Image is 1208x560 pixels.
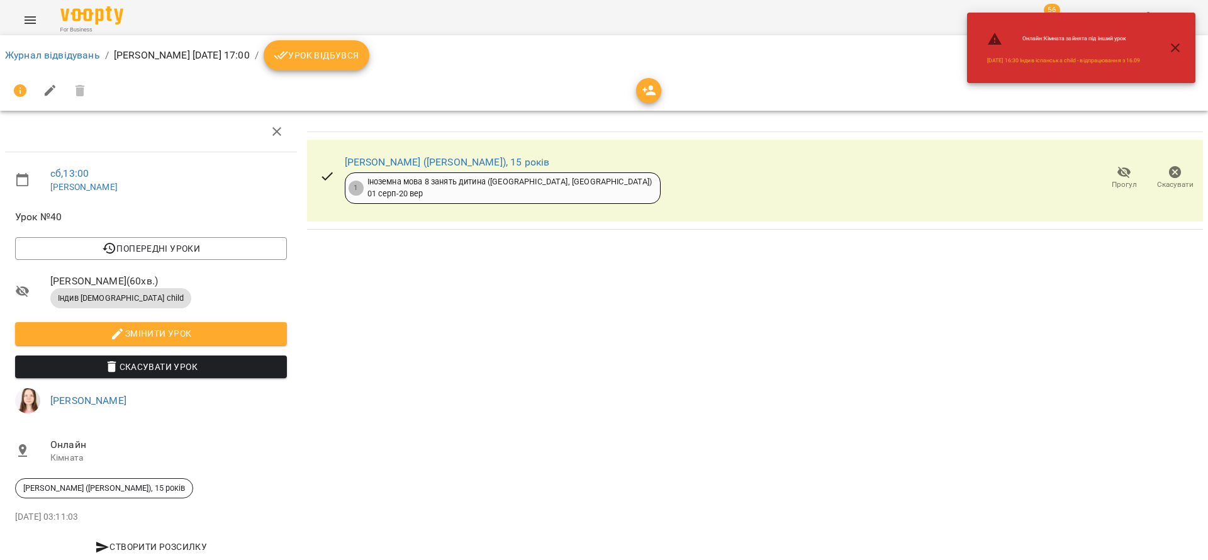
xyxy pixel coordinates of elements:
[50,293,191,304] span: Індив [DEMOGRAPHIC_DATA] child
[987,57,1140,65] a: [DATE] 16:30 Індив іспанська child - відпрацювання з 16.09
[15,237,287,260] button: Попередні уроки
[1112,179,1137,190] span: Прогул
[15,388,40,413] img: 83b29030cd47969af3143de651fdf18c.jpg
[50,182,118,192] a: [PERSON_NAME]
[1044,4,1060,16] span: 56
[15,511,287,524] p: [DATE] 03:11:03
[5,40,1203,70] nav: breadcrumb
[114,48,250,63] p: [PERSON_NAME] [DATE] 17:00
[255,48,259,63] li: /
[25,326,277,341] span: Змінити урок
[50,452,287,464] p: Кімната
[25,359,277,374] span: Скасувати Урок
[60,26,123,34] span: For Business
[15,535,287,558] button: Створити розсилку
[1149,160,1200,196] button: Скасувати
[977,26,1150,52] li: Онлайн : Кімната зайнята під інший урок
[50,167,89,179] a: сб , 13:00
[274,48,359,63] span: Урок відбувся
[15,478,193,498] div: [PERSON_NAME] ([PERSON_NAME]), 15 років
[1157,179,1194,190] span: Скасувати
[345,156,550,168] a: [PERSON_NAME] ([PERSON_NAME]), 15 років
[50,274,287,289] span: [PERSON_NAME] ( 60 хв. )
[264,40,369,70] button: Урок відбувся
[50,395,126,406] a: [PERSON_NAME]
[15,356,287,378] button: Скасувати Урок
[1099,160,1149,196] button: Прогул
[367,176,652,199] div: Іноземна мова 8 занять дитина ([GEOGRAPHIC_DATA], [GEOGRAPHIC_DATA]) 01 серп - 20 вер
[50,437,287,452] span: Онлайн
[15,5,45,35] button: Menu
[15,210,287,225] span: Урок №40
[20,539,282,554] span: Створити розсилку
[5,49,100,61] a: Журнал відвідувань
[16,483,193,494] span: [PERSON_NAME] ([PERSON_NAME]), 15 років
[25,241,277,256] span: Попередні уроки
[105,48,109,63] li: /
[60,6,123,25] img: Voopty Logo
[349,181,364,196] div: 1
[15,322,287,345] button: Змінити урок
